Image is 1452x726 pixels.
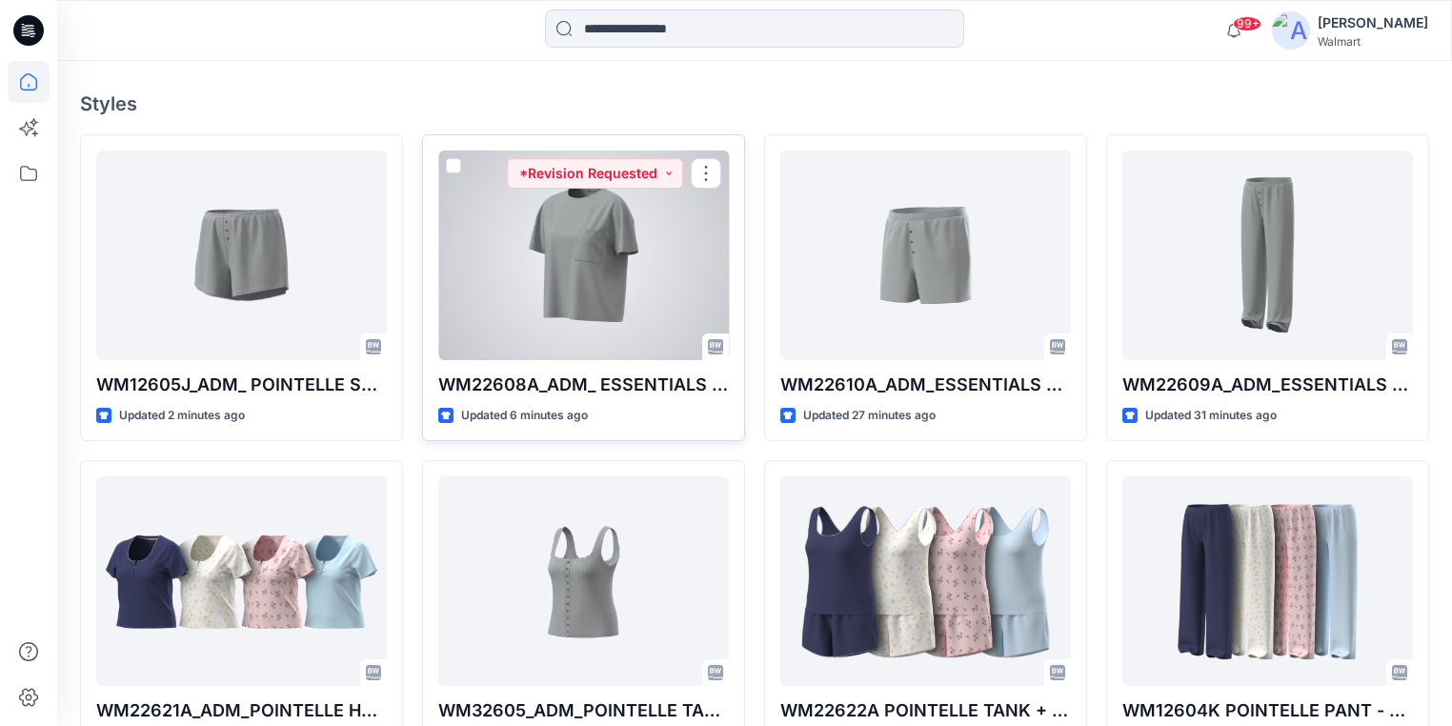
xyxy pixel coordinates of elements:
[780,372,1071,398] p: WM22610A_ADM_ESSENTIALS SHORT
[461,406,588,426] p: Updated 6 minutes ago
[96,372,387,398] p: WM12605J_ADM_ POINTELLE SHORT
[438,151,729,360] a: WM22608A_ADM_ ESSENTIALS TEE
[96,476,387,686] a: WM22621A_ADM_POINTELLE HENLEY TEE_COLORWAY
[1122,372,1413,398] p: WM22609A_ADM_ESSENTIALS LONG PANT
[1233,16,1261,31] span: 99+
[119,406,245,426] p: Updated 2 minutes ago
[1145,406,1277,426] p: Updated 31 minutes ago
[438,476,729,686] a: WM32605_ADM_POINTELLE TANK
[803,406,936,426] p: Updated 27 minutes ago
[1122,476,1413,686] a: WM12604K POINTELLE PANT - w/ PICOT_COLORWAY
[1122,151,1413,360] a: WM22609A_ADM_ESSENTIALS LONG PANT
[96,697,387,724] p: WM22621A_ADM_POINTELLE HENLEY TEE_COLORWAY
[438,372,729,398] p: WM22608A_ADM_ ESSENTIALS TEE
[1318,34,1428,49] div: Walmart
[1318,11,1428,34] div: [PERSON_NAME]
[438,697,729,724] p: WM32605_ADM_POINTELLE TANK
[1272,11,1310,50] img: avatar
[780,151,1071,360] a: WM22610A_ADM_ESSENTIALS SHORT
[780,476,1071,686] a: WM22622A POINTELLE TANK + WM12605K POINTELLE SHORT -w- PICOT_COLORWAY
[1122,697,1413,724] p: WM12604K POINTELLE PANT - w/ PICOT_COLORWAY
[96,151,387,360] a: WM12605J_ADM_ POINTELLE SHORT
[80,92,1429,115] h4: Styles
[780,697,1071,724] p: WM22622A POINTELLE TANK + WM12605K POINTELLE SHORT -w- PICOT_COLORWAY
